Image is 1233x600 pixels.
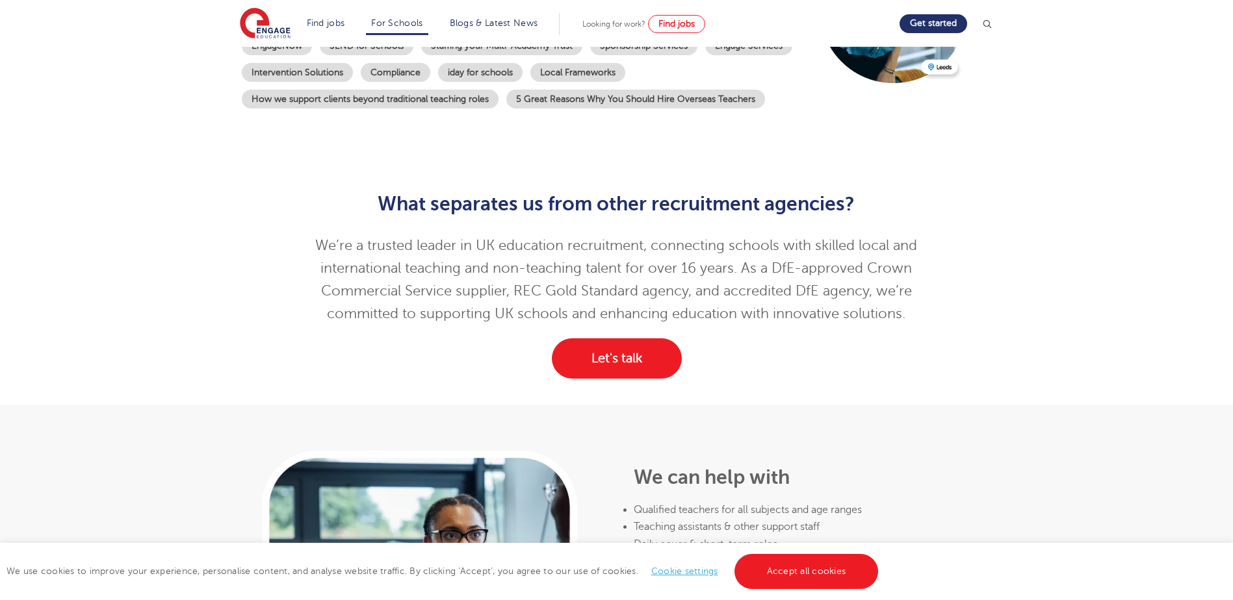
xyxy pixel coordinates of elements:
[634,536,924,553] li: Daily cover & short-term roles
[506,90,765,108] a: 5 Great Reasons Why You Should Hire Overseas Teachers
[582,19,645,29] span: Looking for work?
[298,234,935,325] p: We’re a trusted leader in UK education recruitment, connecting schools with skilled local and int...
[634,466,924,488] h2: We can help with
[438,63,523,82] a: iday for schools
[651,566,718,576] a: Cookie settings
[242,90,499,108] a: How we support clients beyond traditional teaching roles
[658,19,695,29] span: Find jobs
[240,8,291,40] img: Engage Education
[734,554,879,589] a: Accept all cookies
[552,338,682,379] a: Let's talk
[648,15,705,33] a: Find jobs
[307,18,345,28] a: Find jobs
[6,566,881,576] span: We use cookies to improve your experience, personalise content, and analyse website traffic. By c...
[298,193,935,215] h2: What separates us from other recruitment agencies?
[361,63,430,82] a: Compliance
[242,63,353,82] a: Intervention Solutions
[634,501,924,518] li: Qualified teachers for all subjects and age ranges
[530,63,625,82] a: Local Frameworks
[371,18,422,28] a: For Schools
[450,18,538,28] a: Blogs & Latest News
[634,518,924,535] li: Teaching assistants & other support staff
[900,14,967,33] a: Get started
